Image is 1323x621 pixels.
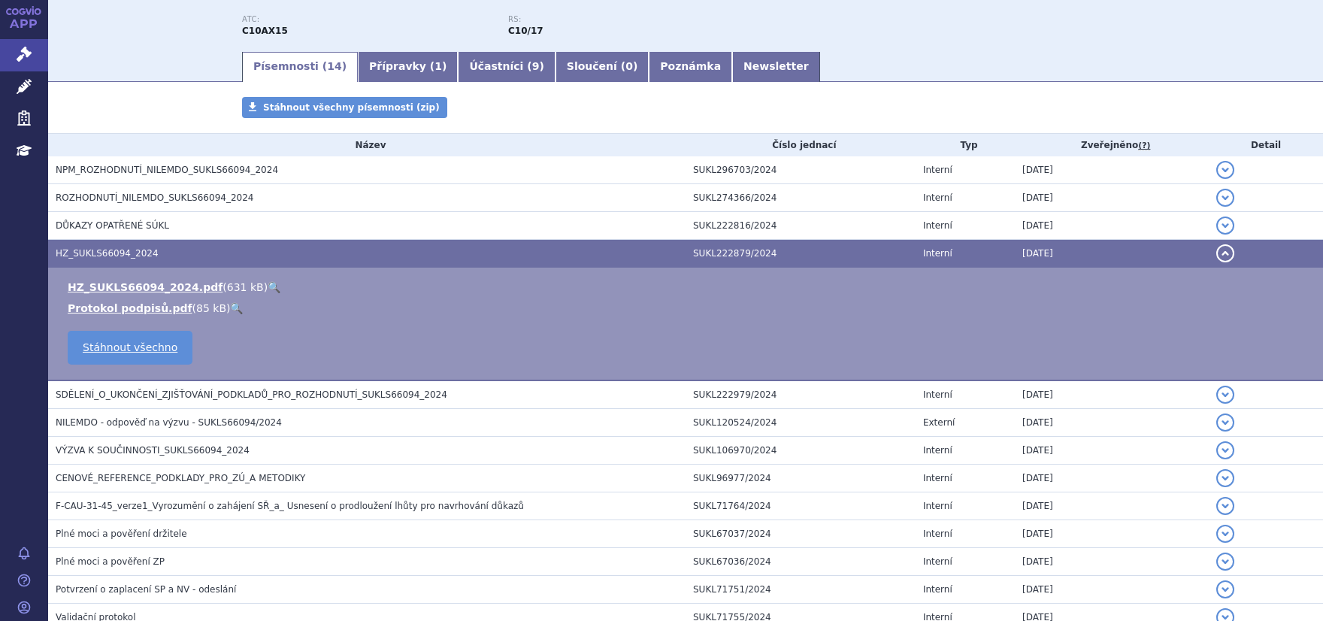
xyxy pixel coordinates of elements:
th: Číslo jednací [686,134,916,156]
a: HZ_SUKLS66094_2024.pdf [68,281,223,293]
td: [DATE] [1015,548,1209,576]
span: Stáhnout všechny písemnosti (zip) [263,102,440,113]
strong: kyselina bempedoová [508,26,543,36]
td: SUKL274366/2024 [686,184,916,212]
span: Interní [923,248,952,259]
td: SUKL222879/2024 [686,240,916,268]
button: detail [1216,525,1234,543]
td: [DATE] [1015,576,1209,604]
button: detail [1216,469,1234,487]
a: Přípravky (1) [358,52,458,82]
th: Název [48,134,686,156]
a: Newsletter [732,52,820,82]
li: ( ) [68,280,1308,295]
span: CENOVÉ_REFERENCE_PODKLADY_PRO_ZÚ_A METODIKY [56,473,305,483]
th: Zveřejněno [1015,134,1209,156]
button: detail [1216,413,1234,432]
td: SUKL67036/2024 [686,548,916,576]
li: ( ) [68,301,1308,316]
td: SUKL222979/2024 [686,380,916,409]
td: SUKL106970/2024 [686,437,916,465]
span: ROZHODNUTÍ_NILEMDO_SUKLS66094_2024 [56,192,253,203]
span: Interní [923,529,952,539]
td: [DATE] [1015,520,1209,548]
td: [DATE] [1015,465,1209,492]
span: Interní [923,556,952,567]
td: SUKL296703/2024 [686,156,916,184]
span: Interní [923,445,952,456]
span: Plné moci a pověření ZP [56,556,165,567]
a: Písemnosti (14) [242,52,358,82]
td: SUKL222816/2024 [686,212,916,240]
a: 🔍 [230,302,243,314]
p: RS: [508,15,759,24]
span: HZ_SUKLS66094_2024 [56,248,159,259]
span: Interní [923,473,952,483]
a: Stáhnout všechno [68,331,192,365]
a: Účastníci (9) [458,52,555,82]
span: Interní [923,192,952,203]
td: SUKL96977/2024 [686,465,916,492]
span: F-CAU-31-45_verze1_Vyrozumění o zahájení SŘ_a_ Usnesení o prodloužení lhůty pro navrhování důkazů [56,501,524,511]
button: detail [1216,189,1234,207]
span: Plné moci a pověření držitele [56,529,187,539]
span: 0 [625,60,633,72]
span: Interní [923,584,952,595]
button: detail [1216,386,1234,404]
td: [DATE] [1015,156,1209,184]
td: SUKL71764/2024 [686,492,916,520]
button: detail [1216,244,1234,262]
td: SUKL120524/2024 [686,409,916,437]
span: Interní [923,501,952,511]
td: [DATE] [1015,492,1209,520]
a: Protokol podpisů.pdf [68,302,192,314]
td: [DATE] [1015,409,1209,437]
a: 🔍 [268,281,280,293]
button: detail [1216,161,1234,179]
abbr: (?) [1138,141,1150,151]
span: 1 [434,60,442,72]
span: NPM_ROZHODNUTÍ_NILEMDO_SUKLS66094_2024 [56,165,278,175]
span: Externí [923,417,955,428]
a: Stáhnout všechny písemnosti (zip) [242,97,447,118]
button: detail [1216,217,1234,235]
a: Poznámka [649,52,732,82]
td: SUKL67037/2024 [686,520,916,548]
button: detail [1216,553,1234,571]
span: 631 kB [227,281,264,293]
span: SDĚLENÍ_O_UKONČENÍ_ZJIŠŤOVÁNÍ_PODKLADŮ_PRO_ROZHODNUTÍ_SUKLS66094_2024 [56,389,447,400]
td: SUKL71751/2024 [686,576,916,604]
th: Typ [916,134,1015,156]
td: [DATE] [1015,184,1209,212]
a: Sloučení (0) [556,52,649,82]
td: [DATE] [1015,437,1209,465]
strong: KYSELINA BEMPEDOOVÁ [242,26,288,36]
span: Interní [923,220,952,231]
td: [DATE] [1015,380,1209,409]
span: Interní [923,165,952,175]
span: VÝZVA K SOUČINNOSTI_SUKLS66094_2024 [56,445,250,456]
p: ATC: [242,15,493,24]
span: Potvrzení o zaplacení SP a NV - odeslání [56,584,236,595]
span: Interní [923,389,952,400]
td: [DATE] [1015,240,1209,268]
span: 85 kB [196,302,226,314]
button: detail [1216,580,1234,598]
button: detail [1216,441,1234,459]
span: 14 [327,60,341,72]
span: NILEMDO - odpověď na výzvu - SUKLS66094/2024 [56,417,282,428]
button: detail [1216,497,1234,515]
td: [DATE] [1015,212,1209,240]
th: Detail [1209,134,1323,156]
span: 9 [532,60,540,72]
span: DŮKAZY OPATŘENÉ SÚKL [56,220,169,231]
